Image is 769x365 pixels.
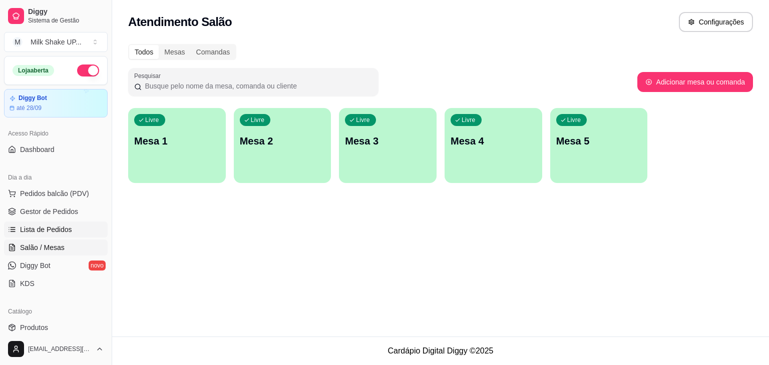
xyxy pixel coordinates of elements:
input: Pesquisar [142,81,372,91]
div: Dia a dia [4,169,108,185]
button: LivreMesa 3 [339,108,437,183]
button: LivreMesa 4 [445,108,542,183]
a: Diggy Botnovo [4,257,108,273]
span: Gestor de Pedidos [20,206,78,216]
article: Diggy Bot [19,94,47,102]
span: KDS [20,278,35,288]
a: Lista de Pedidos [4,221,108,237]
a: Produtos [4,319,108,335]
span: Sistema de Gestão [28,16,104,24]
button: LivreMesa 1 [128,108,226,183]
span: Diggy [28,7,104,16]
button: Alterar Status [77,64,99,76]
p: Livre [462,116,476,124]
button: LivreMesa 5 [550,108,648,183]
span: [EMAIL_ADDRESS][DOMAIN_NAME] [28,345,92,353]
span: M [13,37,23,47]
span: Diggy Bot [20,260,51,270]
label: Pesquisar [134,71,164,80]
p: Mesa 3 [345,134,431,148]
button: [EMAIL_ADDRESS][DOMAIN_NAME] [4,337,108,361]
div: Todos [129,45,159,59]
span: Lista de Pedidos [20,224,72,234]
a: Salão / Mesas [4,239,108,255]
a: Dashboard [4,141,108,157]
p: Mesa 5 [556,134,642,148]
button: LivreMesa 2 [234,108,331,183]
button: Pedidos balcão (PDV) [4,185,108,201]
footer: Cardápio Digital Diggy © 2025 [112,336,769,365]
p: Livre [567,116,581,124]
h2: Atendimento Salão [128,14,232,30]
div: Comandas [191,45,236,59]
div: Acesso Rápido [4,125,108,141]
div: Loja aberta [13,65,54,76]
span: Produtos [20,322,48,332]
button: Select a team [4,32,108,52]
p: Mesa 1 [134,134,220,148]
button: Configurações [679,12,753,32]
p: Livre [251,116,265,124]
span: Salão / Mesas [20,242,65,252]
div: Mesas [159,45,190,59]
p: Mesa 2 [240,134,325,148]
a: DiggySistema de Gestão [4,4,108,28]
p: Livre [356,116,370,124]
span: Dashboard [20,144,55,154]
a: Diggy Botaté 28/09 [4,89,108,117]
div: Milk Shake UP ... [31,37,82,47]
span: Pedidos balcão (PDV) [20,188,89,198]
a: KDS [4,275,108,291]
button: Adicionar mesa ou comanda [637,72,753,92]
article: até 28/09 [17,104,42,112]
p: Mesa 4 [451,134,536,148]
a: Gestor de Pedidos [4,203,108,219]
p: Livre [145,116,159,124]
div: Catálogo [4,303,108,319]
